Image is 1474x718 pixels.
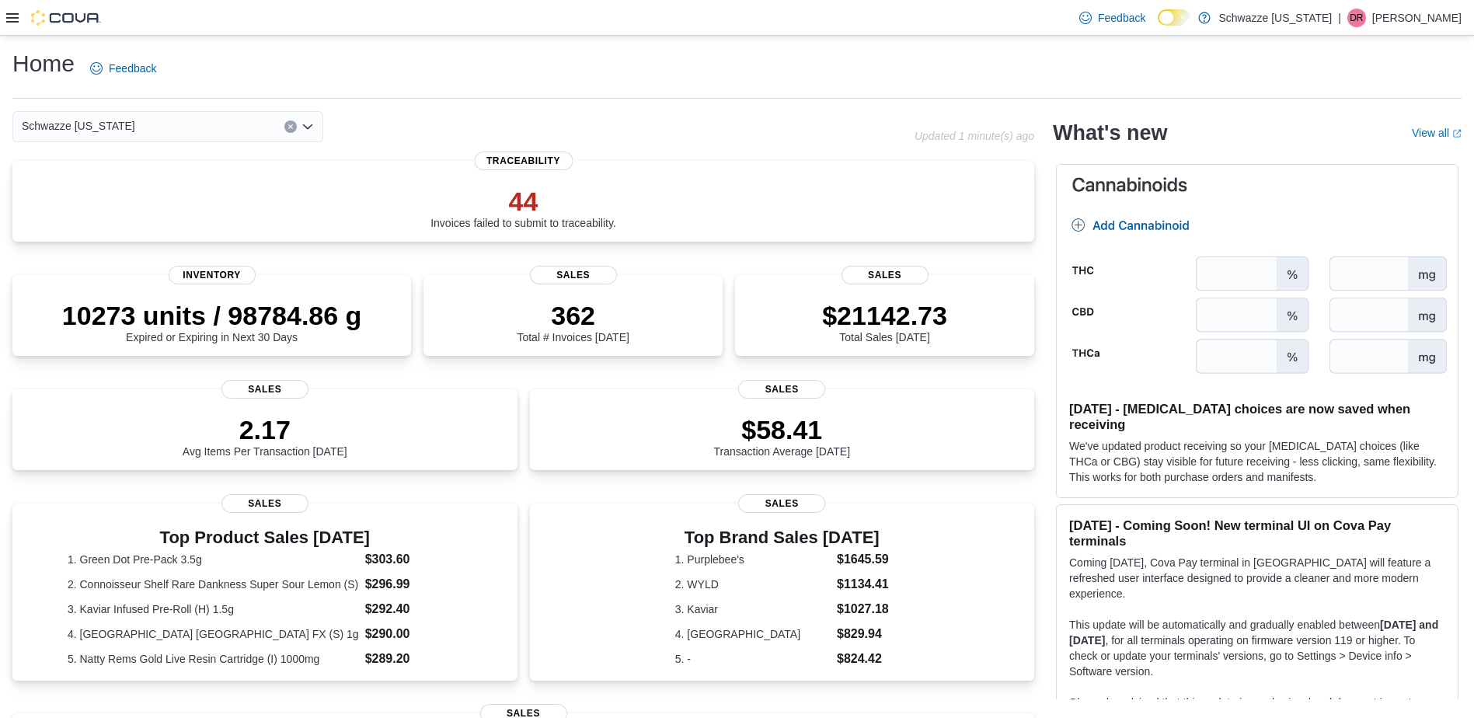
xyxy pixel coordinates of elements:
img: Cova [31,10,101,26]
span: Sales [738,380,825,399]
h1: Home [12,48,75,79]
p: Updated 1 minute(s) ago [915,130,1034,142]
dt: 5. Natty Rems Gold Live Resin Cartridge (I) 1000mg [68,651,359,667]
div: Invoices failed to submit to traceability. [430,186,616,229]
dd: $289.20 [365,650,462,668]
dd: $1134.41 [837,575,889,594]
div: Avg Items Per Transaction [DATE] [183,414,347,458]
p: [PERSON_NAME] [1372,9,1462,27]
dt: 4. [GEOGRAPHIC_DATA] [GEOGRAPHIC_DATA] FX (S) 1g [68,626,359,642]
dd: $290.00 [365,625,462,643]
p: | [1338,9,1341,27]
span: Sales [842,266,929,284]
dt: 3. Kaviar Infused Pre-Roll (H) 1.5g [68,601,359,617]
div: Transaction Average [DATE] [713,414,850,458]
dt: 1. Purplebee's [675,552,831,567]
a: Feedback [84,53,162,84]
dd: $1027.18 [837,600,889,619]
span: Inventory [169,266,256,284]
p: We've updated product receiving so your [MEDICAL_DATA] choices (like THCa or CBG) stay visible fo... [1069,438,1445,485]
dt: 3. Kaviar [675,601,831,617]
dt: 2. WYLD [675,577,831,592]
p: Schwazze [US_STATE] [1218,9,1332,27]
p: $21142.73 [822,300,947,331]
p: 362 [517,300,629,331]
span: Sales [738,494,825,513]
span: Sales [221,380,308,399]
p: This update will be automatically and gradually enabled between , for all terminals operating on ... [1069,617,1445,679]
dt: 5. - [675,651,831,667]
div: Dan Renauer [1347,9,1366,27]
span: Feedback [109,61,156,76]
dt: 4. [GEOGRAPHIC_DATA] [675,626,831,642]
span: Traceability [474,152,573,170]
dd: $824.42 [837,650,889,668]
p: 44 [430,186,616,217]
h3: [DATE] - [MEDICAL_DATA] choices are now saved when receiving [1069,401,1445,432]
button: Open list of options [301,120,314,133]
h3: [DATE] - Coming Soon! New terminal UI on Cova Pay terminals [1069,518,1445,549]
span: Feedback [1098,10,1145,26]
a: View allExternal link [1412,127,1462,139]
p: 10273 units / 98784.86 g [62,300,362,331]
span: Sales [221,494,308,513]
span: Sales [530,266,617,284]
p: $58.41 [713,414,850,445]
input: Dark Mode [1158,9,1190,26]
div: Total # Invoices [DATE] [517,300,629,343]
span: Schwazze [US_STATE] [22,117,135,135]
h3: Top Brand Sales [DATE] [675,528,889,547]
svg: External link [1452,129,1462,138]
dt: 1. Green Dot Pre-Pack 3.5g [68,552,359,567]
button: Clear input [284,120,297,133]
h2: What's new [1053,120,1167,145]
div: Expired or Expiring in Next 30 Days [62,300,362,343]
dd: $303.60 [365,550,462,569]
span: DR [1350,9,1363,27]
a: Feedback [1073,2,1152,33]
div: Total Sales [DATE] [822,300,947,343]
dd: $292.40 [365,600,462,619]
dd: $296.99 [365,575,462,594]
dd: $1645.59 [837,550,889,569]
dd: $829.94 [837,625,889,643]
dt: 2. Connoisseur Shelf Rare Dankness Super Sour Lemon (S) [68,577,359,592]
h3: Top Product Sales [DATE] [68,528,462,547]
p: Coming [DATE], Cova Pay terminal in [GEOGRAPHIC_DATA] will feature a refreshed user interface des... [1069,555,1445,601]
p: 2.17 [183,414,347,445]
